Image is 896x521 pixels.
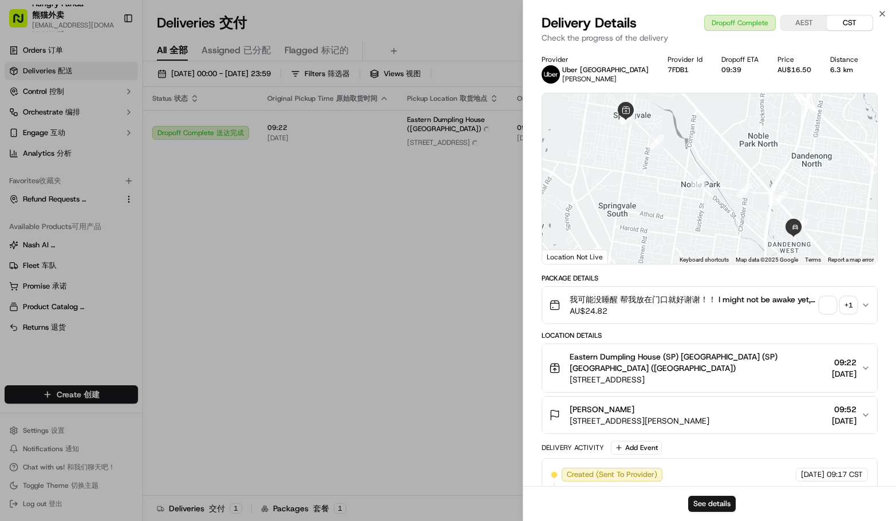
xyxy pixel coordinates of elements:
button: Keyboard shortcuts [680,256,729,264]
span: Eastern Dumpling House (SP) [GEOGRAPHIC_DATA] (SP) [GEOGRAPHIC_DATA] ([GEOGRAPHIC_DATA]) [570,351,827,374]
img: Nash [11,11,34,34]
span: AU$24.82 [570,305,815,317]
span: Created (Sent To Provider) [567,469,657,480]
div: Distance [830,55,859,64]
div: + 1 [840,297,856,313]
img: 1736555255976-a54dd68f-1ca7-489b-9aae-adbdc363a1c4 [11,109,32,130]
span: • [38,177,42,187]
span: 我可能没睡醒 帮我放在门口就好谢谢！！ I might not be awake yet, just put it at the door for me. Thanks！！ Plz always... [570,294,815,305]
div: 7 [773,191,788,206]
div: AU$16.50 [777,65,812,74]
a: Powered byPylon [81,283,139,293]
img: uber-new-logo.jpeg [542,65,560,84]
button: Eastern Dumpling House (SP) [GEOGRAPHIC_DATA] (SP) [GEOGRAPHIC_DATA] ([GEOGRAPHIC_DATA])[STREET_A... [542,344,877,392]
img: Asif Zaman Khan [11,198,30,216]
span: [DATE] [801,469,824,480]
a: 💻API Documentation [92,251,188,272]
span: • [95,208,99,218]
button: AEST [781,15,827,30]
button: See details [688,496,736,512]
span: Map data ©2025 Google [736,256,798,263]
button: Add Event [611,441,662,455]
span: 09:22 [832,357,856,368]
button: See all [177,147,208,160]
div: Location Details [542,331,878,340]
span: [DATE] [832,368,856,380]
div: 6 [737,183,752,198]
button: CST [827,15,873,30]
div: Location Not Live [542,250,608,264]
div: Provider [542,55,649,64]
img: 1727276513143-84d647e1-66c0-4f92-a045-3c9f9f5dfd92 [24,109,45,130]
span: Knowledge Base [23,256,88,267]
input: Got a question? Start typing here... [30,74,206,86]
div: Dropoff ETA [721,55,759,64]
a: Open this area in Google Maps (opens a new window) [545,249,583,264]
button: Start new chat [195,113,208,127]
div: 📗 [11,257,21,266]
span: 09:17 CST [827,469,863,480]
button: 我可能没睡醒 帮我放在门口就好谢谢！！ I might not be awake yet, just put it at the door for me. Thanks！！ Plz always... [542,287,877,323]
span: Pylon [114,284,139,293]
div: Provider Id [668,55,703,64]
span: [PERSON_NAME] [35,208,93,218]
button: [PERSON_NAME][STREET_ADDRESS][PERSON_NAME]09:52[DATE] [542,397,877,433]
div: Delivery Activity [542,443,604,452]
div: 💻 [97,257,106,266]
img: Google [545,249,583,264]
div: 6.3 km [830,65,859,74]
a: Terms (opens in new tab) [805,256,821,263]
span: 8月27日 [101,208,128,218]
div: 09:39 [721,65,759,74]
img: 1736555255976-a54dd68f-1ca7-489b-9aae-adbdc363a1c4 [23,209,32,218]
button: +1 [820,297,856,313]
span: API Documentation [108,256,184,267]
p: Check the progress of the delivery [542,32,878,44]
span: [STREET_ADDRESS] [570,374,827,385]
button: 7FDB1 [668,65,689,74]
span: [STREET_ADDRESS][PERSON_NAME] [570,415,709,427]
div: 4 [649,135,664,149]
span: Delivery Details [542,14,637,32]
div: We're available if you need us! [52,121,157,130]
div: Price [777,55,812,64]
div: Package Details [542,274,878,283]
a: Report a map error [828,256,874,263]
p: Welcome 👋 [11,46,208,64]
p: Uber [GEOGRAPHIC_DATA] [562,65,649,74]
span: [PERSON_NAME] [562,74,617,84]
span: 9月17日 [44,177,71,187]
span: [PERSON_NAME] [570,404,634,415]
span: 09:52 [832,404,856,415]
div: Start new chat [52,109,188,121]
div: Past conversations [11,149,77,158]
span: [DATE] [832,415,856,427]
a: 📗Knowledge Base [7,251,92,272]
div: 5 [691,175,706,190]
